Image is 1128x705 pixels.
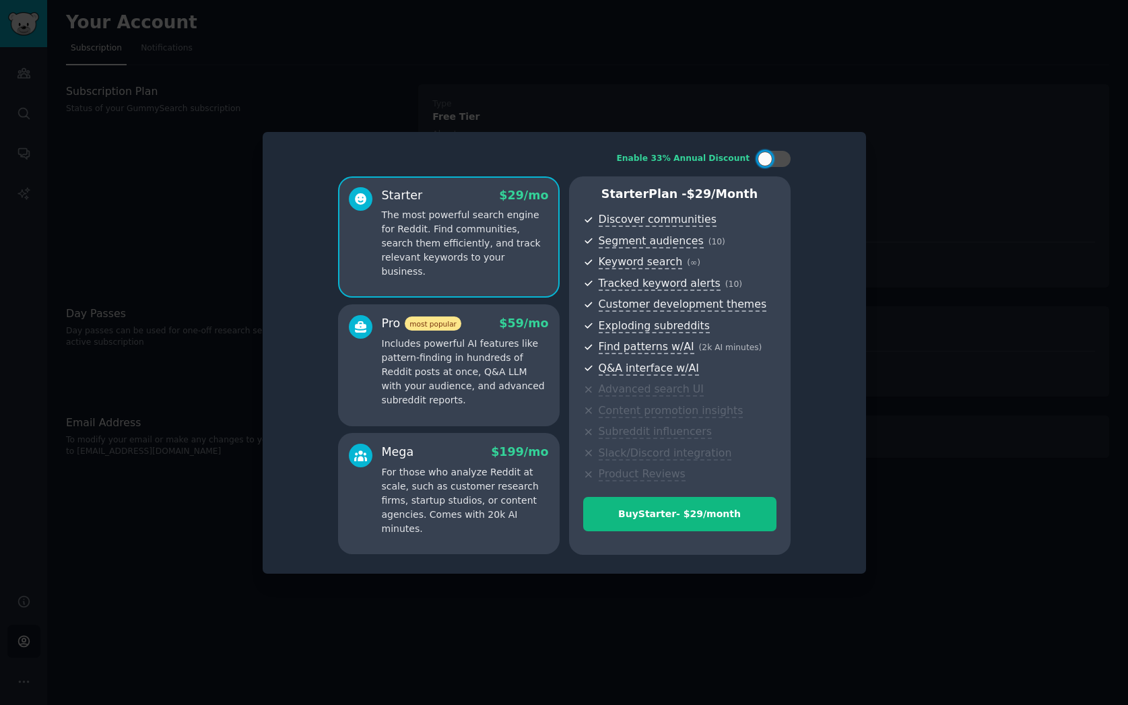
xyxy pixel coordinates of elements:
p: Starter Plan - [583,186,776,203]
p: For those who analyze Reddit at scale, such as customer research firms, startup studios, or conte... [382,465,549,536]
p: The most powerful search engine for Reddit. Find communities, search them efficiently, and track ... [382,208,549,279]
span: $ 199 /mo [491,445,548,459]
span: $ 29 /mo [499,189,548,202]
span: ( 10 ) [725,279,742,289]
div: Enable 33% Annual Discount [617,153,750,165]
span: ( ∞ ) [687,258,700,267]
span: ( 10 ) [708,237,725,246]
span: Keyword search [599,255,683,269]
span: ( 2k AI minutes ) [699,343,762,352]
button: BuyStarter- $29/month [583,497,776,531]
span: Segment audiences [599,234,704,248]
div: Pro [382,315,461,332]
span: Advanced search UI [599,382,704,397]
span: Discover communities [599,213,717,227]
span: Slack/Discord integration [599,446,732,461]
span: Find patterns w/AI [599,340,694,354]
span: $ 59 /mo [499,316,548,330]
span: Tracked keyword alerts [599,277,721,291]
span: Subreddit influencers [599,425,712,439]
span: Content promotion insights [599,404,743,418]
span: Customer development themes [599,298,767,312]
span: Product Reviews [599,467,686,481]
div: Buy Starter - $ 29 /month [584,507,776,521]
div: Mega [382,444,414,461]
span: Exploding subreddits [599,319,710,333]
span: Q&A interface w/AI [599,362,699,376]
p: Includes powerful AI features like pattern-finding in hundreds of Reddit posts at once, Q&A LLM w... [382,337,549,407]
span: $ 29 /month [687,187,758,201]
div: Starter [382,187,423,204]
span: most popular [405,316,461,331]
